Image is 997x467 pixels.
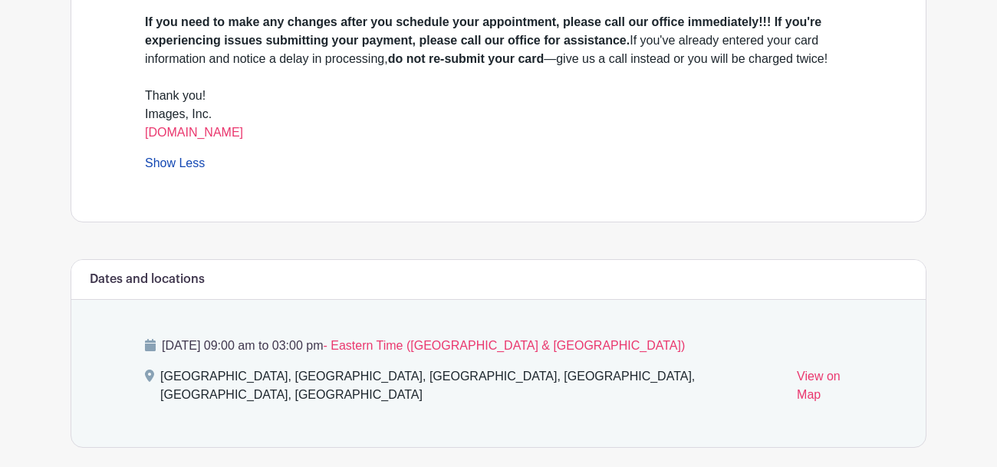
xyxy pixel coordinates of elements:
[145,105,852,142] div: Images, Inc.
[145,13,852,68] div: If you've already entered your card information and notice a delay in processing, —give us a call...
[145,87,852,105] div: Thank you!
[160,367,785,410] div: [GEOGRAPHIC_DATA], [GEOGRAPHIC_DATA], [GEOGRAPHIC_DATA], [GEOGRAPHIC_DATA], [GEOGRAPHIC_DATA], [G...
[145,15,821,47] strong: If you need to make any changes after you schedule your appointment, please call our office immed...
[797,367,852,410] a: View on Map
[323,339,685,352] span: - Eastern Time ([GEOGRAPHIC_DATA] & [GEOGRAPHIC_DATA])
[145,156,205,176] a: Show Less
[145,337,852,355] p: [DATE] 09:00 am to 03:00 pm
[145,126,243,139] a: [DOMAIN_NAME]
[90,272,205,287] h6: Dates and locations
[388,52,545,65] strong: do not re-submit your card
